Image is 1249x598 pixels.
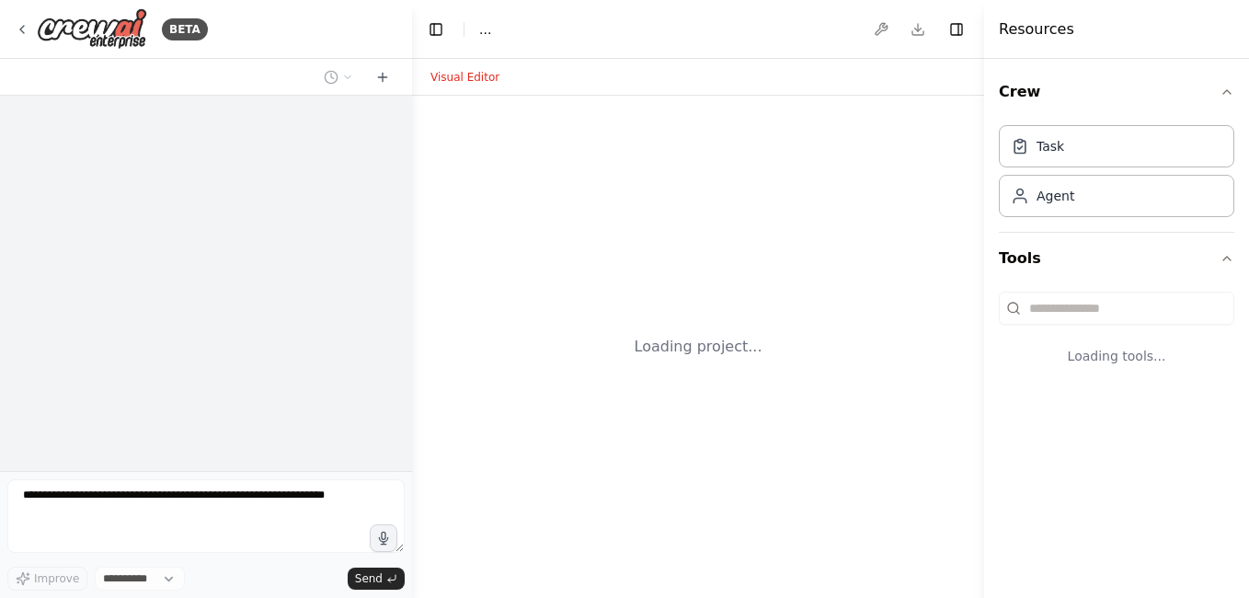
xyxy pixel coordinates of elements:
button: Hide right sidebar [944,17,969,42]
img: Logo [37,8,147,50]
button: Send [348,568,405,590]
nav: breadcrumb [479,20,491,39]
span: ... [479,20,491,39]
button: Switch to previous chat [316,66,361,88]
div: Crew [999,118,1234,232]
button: Improve [7,567,87,591]
div: BETA [162,18,208,40]
h4: Resources [999,18,1074,40]
div: Tools [999,284,1234,395]
button: Visual Editor [419,66,510,88]
button: Click to speak your automation idea [370,524,397,552]
div: Agent [1037,187,1074,205]
button: Crew [999,66,1234,118]
div: Task [1037,137,1064,155]
div: Loading project... [635,336,762,358]
span: Improve [34,571,79,586]
button: Hide left sidebar [423,17,449,42]
div: Loading tools... [999,332,1234,380]
button: Start a new chat [368,66,397,88]
span: Send [355,571,383,586]
button: Tools [999,233,1234,284]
